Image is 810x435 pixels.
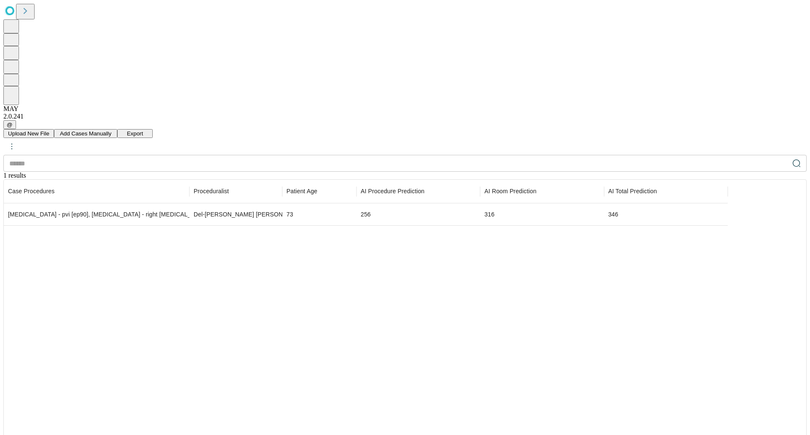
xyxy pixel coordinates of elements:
[4,139,19,154] button: kebab-menu
[286,187,317,195] span: Patient Age
[484,211,494,218] span: 316
[3,113,807,120] div: 2.0.241
[608,211,618,218] span: 346
[127,130,143,137] span: Export
[54,129,117,138] button: Add Cases Manually
[60,130,111,137] span: Add Cases Manually
[194,187,229,195] span: Proceduralist
[3,105,807,113] div: MAY
[3,172,26,179] span: 1 results
[8,204,185,225] div: [MEDICAL_DATA] - pvi [ep90], [MEDICAL_DATA] - right [MEDICAL_DATA] [ep167], [MEDICAL_DATA] - [MED...
[361,187,424,195] span: Time-out to extubation/pocket closure
[3,120,16,129] button: @
[484,187,536,195] span: Patient in room to patient out of room
[117,129,153,138] button: Export
[286,204,352,225] div: 73
[8,130,49,137] span: Upload New File
[608,187,657,195] span: Includes set-up, patient in-room to patient out-of-room, and clean-up
[8,187,54,195] span: Scheduled procedures
[117,130,153,137] a: Export
[194,204,278,225] div: Del-[PERSON_NAME] [PERSON_NAME], M.D. [1007385]
[361,211,371,218] span: 256
[7,122,13,128] span: @
[3,129,54,138] button: Upload New File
